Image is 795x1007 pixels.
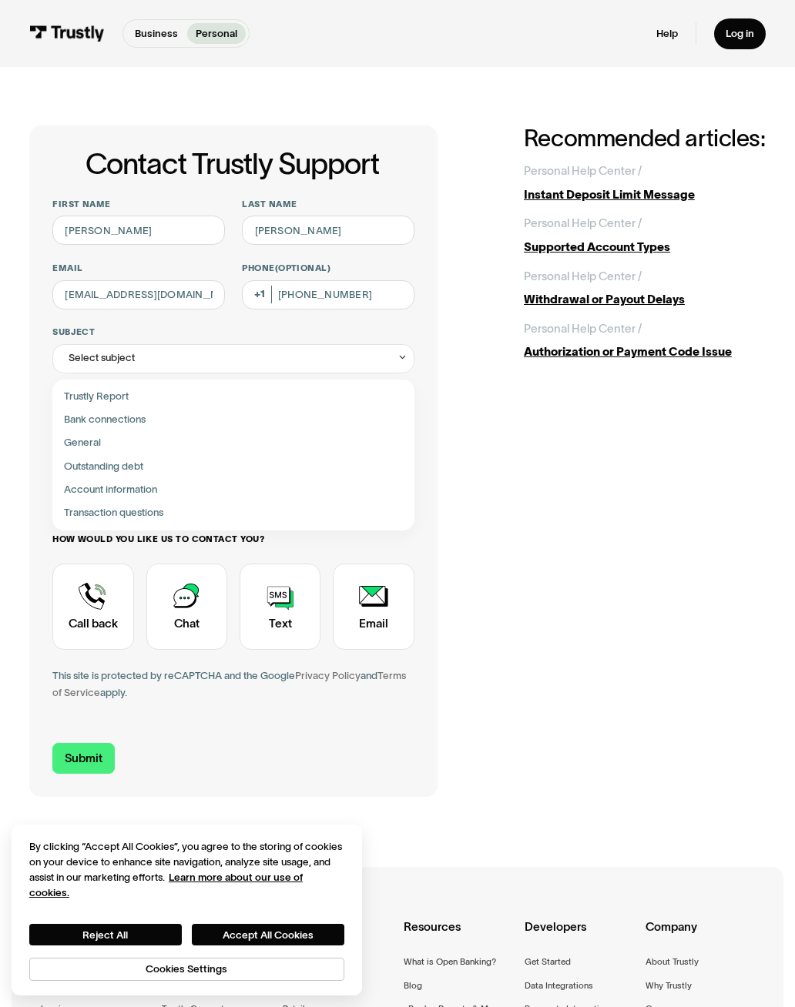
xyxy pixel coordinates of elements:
p: Personal [196,26,237,42]
span: Trustly Report [64,388,129,406]
div: Resources [404,918,512,954]
a: Business [126,23,187,44]
span: Transaction questions [64,504,163,522]
div: Company [646,918,754,954]
div: Personal Help Center / [524,268,642,286]
span: Bank connections [64,411,146,429]
form: Contact Trustly Support [52,199,414,774]
div: This site is protected by reCAPTCHA and the Google and apply. [52,667,414,702]
a: Personal Help Center /Authorization or Payment Code Issue [524,320,766,361]
input: alex@mail.com [52,280,224,309]
label: Last name [242,199,414,210]
div: Privacy [29,839,344,981]
label: Email [52,263,224,274]
div: Personal Help Center / [524,320,642,338]
div: Personal Help Center / [524,162,642,180]
input: Submit [52,743,115,774]
div: Supported Account Types [524,239,766,256]
div: Personal Help Center / [524,215,642,233]
div: Select subject [52,344,414,373]
div: Withdrawal or Payout Delays [524,291,766,309]
div: Select subject [69,350,135,367]
a: About Trustly [646,955,699,969]
input: Alex [52,216,224,245]
a: Blog [404,979,422,993]
a: Log in [714,18,766,49]
button: Accept All Cookies [192,924,344,945]
div: Authorization or Payment Code Issue [524,343,766,361]
a: Help [656,27,678,40]
a: Get Started [525,955,571,969]
div: Cookie banner [12,825,362,995]
input: (555) 555-5555 [242,280,414,309]
div: Instant Deposit Limit Message [524,186,766,204]
span: Account information [64,481,157,499]
h1: Contact Trustly Support [49,149,414,181]
a: Data Integrations [525,979,593,993]
div: Developers [525,918,633,954]
div: Log in [726,27,754,40]
a: Personal Help Center /Withdrawal or Payout Delays [524,268,766,309]
label: How would you like us to contact you? [52,534,414,545]
a: Privacy Policy [295,670,361,681]
input: Howard [242,216,414,245]
span: Outstanding debt [64,458,143,476]
a: Personal Help Center /Instant Deposit Limit Message [524,162,766,203]
button: Cookies Settings [29,958,344,981]
label: Phone [242,263,414,274]
p: Business [135,26,178,42]
a: What is Open Banking? [404,955,496,969]
nav: Select subject [52,373,414,530]
img: Trustly Logo [29,25,105,42]
span: General [64,434,101,452]
a: Why Trustly [646,979,692,993]
a: More information about your privacy, opens in a new tab [29,872,303,898]
a: Personal Help Center /Supported Account Types [524,215,766,256]
span: (Optional) [275,263,331,273]
label: Subject [52,326,414,338]
h2: Recommended articles: [524,125,766,151]
a: Personal [187,23,247,44]
div: By clicking “Accept All Cookies”, you agree to the storing of cookies on your device to enhance s... [29,839,344,901]
label: First name [52,199,224,210]
button: Reject All [29,924,182,945]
